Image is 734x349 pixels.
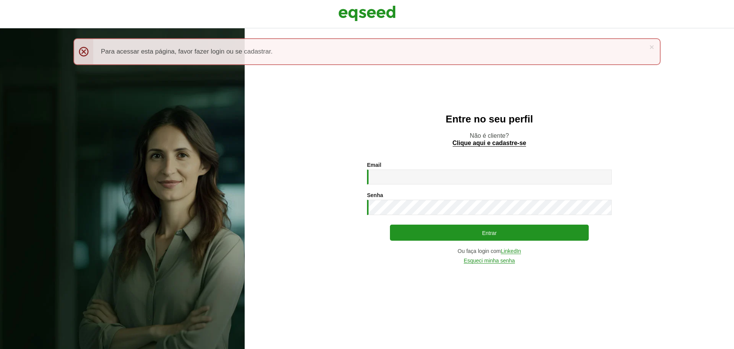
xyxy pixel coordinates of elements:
[73,38,661,65] div: Para acessar esta página, favor fazer login ou se cadastrar.
[650,43,654,51] a: ×
[338,4,396,23] img: EqSeed Logo
[501,248,521,254] a: LinkedIn
[260,132,719,147] p: Não é cliente?
[367,162,381,168] label: Email
[390,225,589,241] button: Entrar
[464,258,515,264] a: Esqueci minha senha
[367,248,612,254] div: Ou faça login com
[453,140,526,147] a: Clique aqui e cadastre-se
[260,114,719,125] h2: Entre no seu perfil
[367,192,383,198] label: Senha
